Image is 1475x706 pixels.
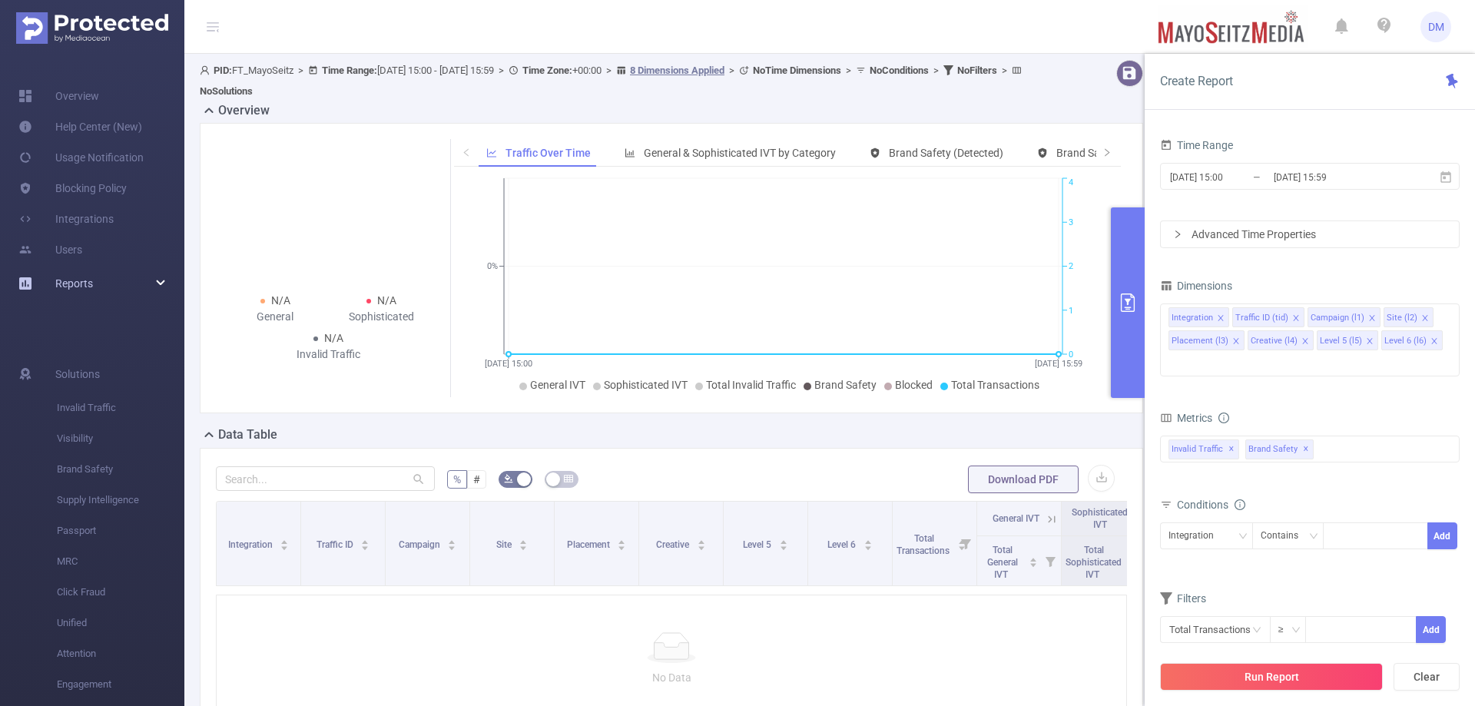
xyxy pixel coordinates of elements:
[57,485,184,515] span: Supply Intelligence
[1366,337,1374,346] i: icon: close
[743,539,774,550] span: Level 5
[473,473,480,486] span: #
[951,379,1039,391] span: Total Transactions
[1168,330,1245,350] li: Placement (l3)
[617,538,626,547] div: Sort
[897,533,952,556] span: Total Transactions
[1384,307,1434,327] li: Site (l2)
[18,111,142,142] a: Help Center (New)
[870,65,929,76] b: No Conditions
[1069,178,1073,188] tspan: 4
[1218,413,1229,423] i: icon: info-circle
[1320,331,1362,351] div: Level 5 (l5)
[1291,625,1301,636] i: icon: down
[55,277,93,290] span: Reports
[1232,337,1240,346] i: icon: close
[1160,139,1233,151] span: Time Range
[1251,331,1298,351] div: Creative (l4)
[228,539,275,550] span: Integration
[1311,308,1364,328] div: Campaign (l1)
[18,173,127,204] a: Blocking Policy
[1069,306,1073,316] tspan: 1
[486,147,497,158] i: icon: line-chart
[1278,617,1294,642] div: ≥
[57,393,184,423] span: Invalid Traffic
[57,515,184,546] span: Passport
[968,466,1079,493] button: Download PDF
[656,539,691,550] span: Creative
[200,65,214,75] i: icon: user
[779,544,787,549] i: icon: caret-down
[929,65,943,76] span: >
[1217,314,1225,323] i: icon: close
[1035,359,1082,369] tspan: [DATE] 15:59
[1384,331,1427,351] div: Level 6 (l6)
[1160,663,1383,691] button: Run Report
[1160,74,1233,88] span: Create Report
[1428,12,1444,42] span: DM
[1124,536,1145,585] i: Filter menu
[1272,167,1397,187] input: End date
[895,379,933,391] span: Blocked
[1102,147,1112,157] i: icon: right
[399,539,442,550] span: Campaign
[1309,532,1318,542] i: icon: down
[1029,555,1038,565] div: Sort
[1261,523,1309,549] div: Contains
[229,669,1114,686] p: No Data
[322,65,377,76] b: Time Range:
[317,539,356,550] span: Traffic ID
[519,538,528,542] i: icon: caret-up
[57,638,184,669] span: Attention
[214,65,232,76] b: PID:
[519,538,528,547] div: Sort
[462,147,471,157] i: icon: left
[697,538,706,547] div: Sort
[997,65,1012,76] span: >
[987,545,1018,580] span: Total General IVT
[519,544,528,549] i: icon: caret-down
[1177,499,1245,511] span: Conditions
[448,538,456,542] i: icon: caret-up
[360,538,370,547] div: Sort
[779,538,787,542] i: icon: caret-up
[361,538,370,542] i: icon: caret-up
[863,538,872,542] i: icon: caret-up
[1072,507,1128,530] span: Sophisticated IVT
[216,466,435,491] input: Search...
[1235,499,1245,510] i: icon: info-circle
[57,577,184,608] span: Click Fraud
[1168,523,1225,549] div: Integration
[377,294,396,307] span: N/A
[1232,307,1304,327] li: Traffic ID (tid)
[448,544,456,549] i: icon: caret-down
[1160,412,1212,424] span: Metrics
[280,538,289,542] i: icon: caret-up
[1430,337,1438,346] i: icon: close
[567,539,612,550] span: Placement
[993,513,1039,524] span: General IVT
[218,101,270,120] h2: Overview
[1416,616,1446,643] button: Add
[753,65,841,76] b: No Time Dimensions
[494,65,509,76] span: >
[697,544,705,549] i: icon: caret-down
[485,359,532,369] tspan: [DATE] 15:00
[275,346,382,363] div: Invalid Traffic
[361,544,370,549] i: icon: caret-down
[522,65,572,76] b: Time Zone:
[57,546,184,577] span: MRC
[630,65,724,76] u: 8 Dimensions Applied
[779,538,788,547] div: Sort
[16,12,168,44] img: Protected Media
[1421,314,1429,323] i: icon: close
[1245,439,1314,459] span: Brand Safety
[329,309,436,325] div: Sophisticated
[1168,307,1229,327] li: Integration
[57,608,184,638] span: Unified
[200,65,1026,97] span: FT_MayoSeitz [DATE] 15:00 - [DATE] 15:59 +00:00
[55,359,100,389] span: Solutions
[1381,330,1443,350] li: Level 6 (l6)
[1160,592,1206,605] span: Filters
[625,147,635,158] i: icon: bar-chart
